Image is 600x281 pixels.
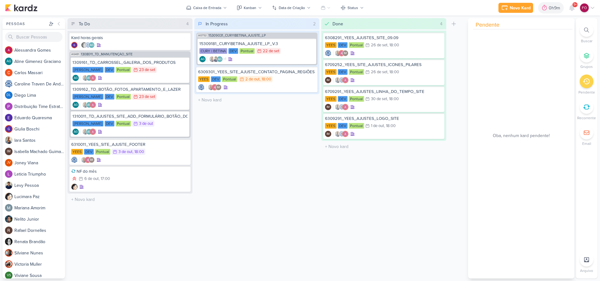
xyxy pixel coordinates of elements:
[71,176,77,182] div: Prioridade Alta
[371,70,387,74] div: 26 de set
[14,227,65,234] div: R a f a e l D o r n e l l e s
[199,48,227,54] div: CURY | BETINA
[582,5,587,11] p: FO
[105,67,114,73] div: DEV
[74,104,78,107] p: AG
[5,21,47,27] div: Pessoas
[7,60,11,63] p: AG
[5,4,37,12] img: kardz.app
[349,42,364,48] div: Pontual
[580,268,593,273] p: Arquivo
[581,38,592,44] p: Buscar
[493,132,550,139] span: Oba, nenhum kard pendente!
[72,75,79,81] div: Aline Gimenez Graciano
[322,142,445,151] input: + Novo kard
[14,148,65,155] div: I s a b e l l a M a c h a d o G u i m a r ã e s
[14,250,65,256] div: S i l v i a n e N u n e s
[14,92,65,99] div: D i e g o L i m a
[212,84,218,90] img: Alessandra Gomes
[116,94,131,100] div: Pontual
[90,102,96,108] img: Alessandra Gomes
[325,77,331,83] div: Criador(a): Isabella Machado Guimarães
[580,3,589,12] div: Fabio Oliveira
[84,149,94,155] div: DEV
[437,21,445,27] div: 4
[5,58,12,65] div: Aline Gimenez Graciano
[325,104,331,110] div: Isabella Machado Guimarães
[14,115,65,121] div: E d u a r d o Q u a r e s m a
[580,64,593,69] p: Grupos
[79,42,95,48] div: Colaboradores: Renata Brandão, Caroline Traven De Andrade, Aline Gimenez Graciano
[208,84,214,90] img: Iara Santos
[82,129,88,135] img: Iara Santos
[201,58,205,61] p: AG
[14,103,65,110] div: D i s t r i b u i ç ã o T i m e E s t r a t é g i c o
[14,238,65,245] div: R e n a t a B r a n d ã o
[71,53,80,56] span: AG481
[211,76,221,82] div: DEV
[338,50,345,56] img: Alessandra Gomes
[577,115,596,121] p: Recorrente
[325,131,331,137] div: Isabella Machado Guimarães
[208,34,266,37] span: 15309031_CURY|BETINA_AJUSTE_LP
[342,50,348,56] div: Isabella Machado Guimarães
[5,170,12,178] img: Leticia Triumpho
[5,103,12,110] img: Distribuição Time Estratégico
[325,104,331,110] div: Criador(a): Isabella Machado Guimarães
[245,77,260,81] div: 2 de out
[349,96,364,102] div: Pontual
[325,131,331,137] div: Criador(a): Isabella Machado Guimarães
[79,157,95,163] div: Colaboradores: Iara Santos, Alessandra Gomes, Isabella Machado Guimarães
[325,42,337,48] div: YEES
[85,42,91,48] img: Caroline Traven De Andrade
[81,102,96,108] div: Colaboradores: Iara Santos, Aline Gimenez Graciano, Alessandra Gomes
[338,77,345,83] img: Caroline Traven De Andrade
[342,77,348,83] img: Alessandra Gomes
[578,89,595,95] p: Pendente
[260,77,271,81] div: , 18:00
[371,124,384,128] div: 1 de out
[71,184,77,190] div: Criador(a): Lucimara Paz
[5,159,12,166] div: Joney Viana
[71,142,189,147] div: 6310011_YEES_SITE_AJUSTE_FOOTER
[325,89,442,95] div: 6709291_YEES_AJUSTES_LINHA_DO_TEMPO_SITE
[71,42,77,48] img: Giulia Boschi
[5,69,12,76] img: Carlos Massari
[5,32,62,42] input: Buscar Pessoas
[139,95,155,99] div: 23 de set
[139,122,153,126] div: 3 de out
[196,95,318,105] input: + Novo kard
[5,46,12,54] img: Alessandra Gomes
[14,160,65,166] div: J o n e y V i a n a
[86,75,92,81] div: Aline Gimenez Graciano
[338,69,347,75] div: DEV
[371,97,387,101] div: 30 de set
[72,87,187,92] div: 1309162_TD_BOTÃO_FOTOS_APARTAMENTO_E_LAZER
[325,50,331,56] img: Caroline Traven De Andrade
[209,56,215,62] img: Iara Santos
[87,130,91,134] p: AG
[325,123,337,129] div: YEES
[223,57,226,62] span: +1
[5,204,12,212] img: Mariana Amorim
[72,67,103,73] div: [PERSON_NAME]
[5,91,12,99] div: Diego Lima
[498,3,533,13] button: Novo Kard
[14,81,65,87] div: C a r o l i n e T r a v e n D e A n d r a d e
[197,34,207,37] span: AG752
[198,84,204,90] img: Caroline Traven De Andrade
[327,79,330,82] p: IM
[14,171,65,177] div: L e t i c i a T r i u m p h o
[335,50,341,56] img: Iara Santos
[72,129,79,135] div: Criador(a): Aline Gimenez Graciano
[84,177,99,181] div: 6 de out
[576,23,597,44] li: Ctrl + F
[5,272,12,279] div: Viviane Sousa
[5,227,12,234] img: Rafael Dornelles
[86,129,92,135] div: Aline Gimenez Graciano
[118,150,132,154] div: 3 de out
[215,84,222,90] div: Isabella Machado Guimarães
[371,43,387,47] div: 26 de set
[217,86,220,89] p: IM
[325,35,442,41] div: 6308291_YEES_AJUSTES_SITE_09.09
